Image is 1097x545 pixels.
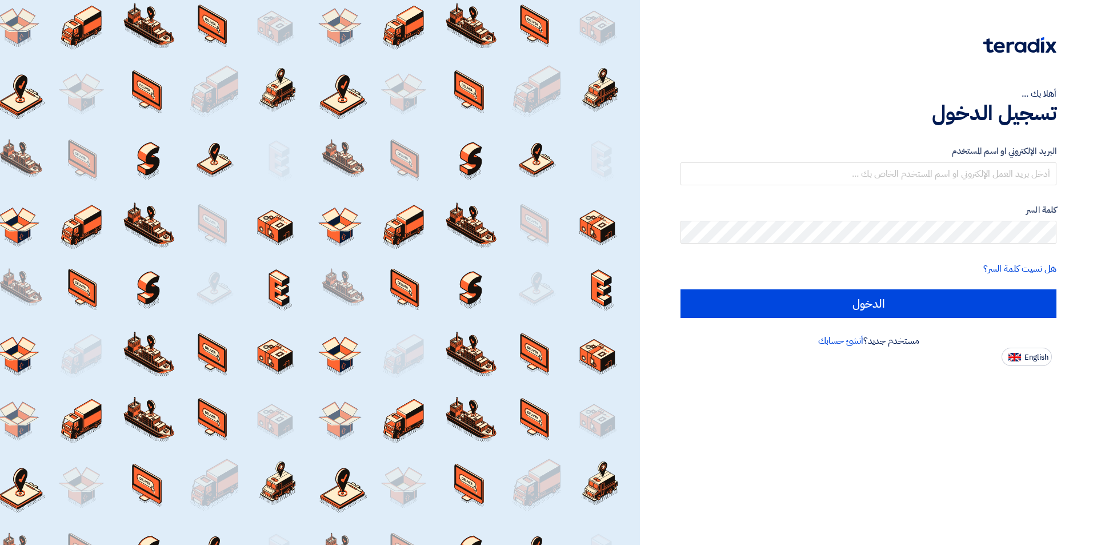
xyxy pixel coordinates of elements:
a: أنشئ حسابك [818,334,863,348]
button: English [1002,348,1052,366]
div: مستخدم جديد؟ [680,334,1056,348]
span: English [1024,353,1048,361]
img: en-US.png [1008,353,1021,361]
div: أهلا بك ... [680,87,1056,101]
img: Teradix logo [983,37,1056,53]
h1: تسجيل الدخول [680,101,1056,126]
input: الدخول [680,289,1056,318]
input: أدخل بريد العمل الإلكتروني او اسم المستخدم الخاص بك ... [680,162,1056,185]
a: هل نسيت كلمة السر؟ [983,262,1056,276]
label: كلمة السر [680,204,1056,217]
label: البريد الإلكتروني او اسم المستخدم [680,145,1056,158]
